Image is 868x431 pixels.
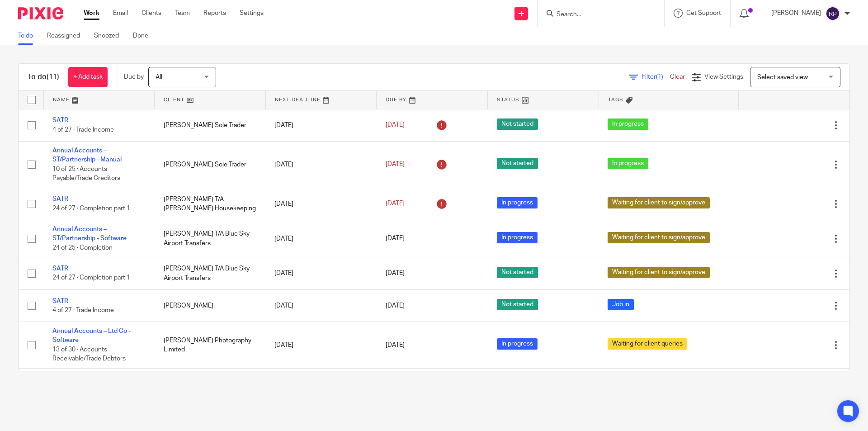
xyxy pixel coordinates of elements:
[52,196,68,202] a: SATR
[155,322,266,369] td: [PERSON_NAME] Photography Limited
[94,27,126,45] a: Snoozed
[608,118,648,130] span: In progress
[155,257,266,289] td: [PERSON_NAME] T/A Blue Sky Airport Transfers
[52,205,130,212] span: 24 of 27 · Completion part 1
[52,346,126,362] span: 13 of 30 · Accounts Receivable/Trade Debtors
[608,97,623,102] span: Tags
[52,117,68,123] a: SATR
[18,7,63,19] img: Pixie
[155,368,266,405] td: Kent Event Catering Ltd
[155,289,266,322] td: [PERSON_NAME]
[386,122,405,128] span: [DATE]
[497,338,538,350] span: In progress
[155,109,266,141] td: [PERSON_NAME] Sole Trader
[124,72,144,81] p: Due by
[155,220,266,257] td: [PERSON_NAME] T/A Blue Sky Airport Transfers
[52,307,114,313] span: 4 of 27 · Trade Income
[52,328,131,343] a: Annual Accounts – Ltd Co - Software
[142,9,161,18] a: Clients
[608,338,687,350] span: Waiting for client queries
[386,342,405,348] span: [DATE]
[52,226,127,242] a: Annual Accounts – ST/Partnership - Software
[28,72,59,82] h1: To do
[826,6,840,21] img: svg%3E
[497,232,538,243] span: In progress
[386,161,405,168] span: [DATE]
[386,201,405,207] span: [DATE]
[156,74,162,81] span: All
[84,9,99,18] a: Work
[113,9,128,18] a: Email
[386,303,405,309] span: [DATE]
[670,74,685,80] a: Clear
[608,299,634,310] span: Job in
[771,9,821,18] p: [PERSON_NAME]
[203,9,226,18] a: Reports
[52,166,120,182] span: 10 of 25 · Accounts Payable/Trade Creditors
[68,67,108,87] a: + Add task
[47,73,59,81] span: (11)
[497,299,538,310] span: Not started
[265,220,377,257] td: [DATE]
[608,197,710,208] span: Waiting for client to sign/approve
[386,236,405,242] span: [DATE]
[265,257,377,289] td: [DATE]
[497,267,538,278] span: Not started
[265,109,377,141] td: [DATE]
[265,322,377,369] td: [DATE]
[52,298,68,304] a: SATR
[52,147,122,163] a: Annual Accounts – ST/Partnership - Manual
[608,267,710,278] span: Waiting for client to sign/approve
[497,197,538,208] span: In progress
[757,74,808,81] span: Select saved view
[608,232,710,243] span: Waiting for client to sign/approve
[704,74,743,80] span: View Settings
[608,158,648,169] span: In progress
[497,118,538,130] span: Not started
[175,9,190,18] a: Team
[265,368,377,405] td: [DATE]
[265,188,377,220] td: [DATE]
[265,141,377,188] td: [DATE]
[18,27,40,45] a: To do
[497,158,538,169] span: Not started
[656,74,663,80] span: (1)
[155,188,266,220] td: [PERSON_NAME] T/A [PERSON_NAME] Housekeeping
[52,127,114,133] span: 4 of 27 · Trade Income
[386,270,405,276] span: [DATE]
[155,141,266,188] td: [PERSON_NAME] Sole Trader
[52,275,130,281] span: 24 of 27 · Completion part 1
[240,9,264,18] a: Settings
[133,27,155,45] a: Done
[556,11,637,19] input: Search
[47,27,87,45] a: Reassigned
[52,265,68,272] a: SATR
[642,74,670,80] span: Filter
[686,10,721,16] span: Get Support
[52,245,113,251] span: 24 of 25 · Completion
[265,289,377,322] td: [DATE]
